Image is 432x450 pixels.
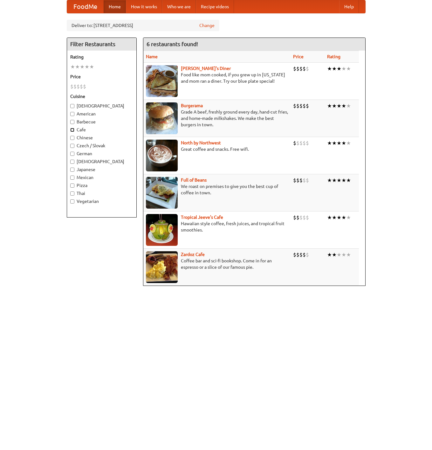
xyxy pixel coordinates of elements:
[293,214,296,221] li: $
[104,0,126,13] a: Home
[346,214,351,221] li: ★
[67,0,104,13] a: FoodMe
[299,214,303,221] li: $
[146,214,178,246] img: jeeves.jpg
[70,166,133,173] label: Japanese
[337,214,341,221] li: ★
[332,140,337,147] li: ★
[70,135,133,141] label: Chinese
[70,160,74,164] input: [DEMOGRAPHIC_DATA]
[293,54,304,59] a: Price
[70,120,74,124] input: Barbecue
[146,220,288,233] p: Hawaiian style coffee, fresh juices, and tropical fruit smoothies.
[146,146,288,152] p: Great coffee and snacks. Free wifi.
[181,252,205,257] a: Zardoz Cafe
[80,63,85,70] li: ★
[293,177,296,184] li: $
[293,251,296,258] li: $
[181,215,223,220] a: Tropical Jeeve's Cafe
[70,136,74,140] input: Chinese
[303,65,306,72] li: $
[346,177,351,184] li: ★
[70,150,133,157] label: German
[306,251,309,258] li: $
[341,102,346,109] li: ★
[70,168,74,172] input: Japanese
[80,83,83,90] li: $
[341,140,346,147] li: ★
[306,65,309,72] li: $
[341,177,346,184] li: ★
[85,63,89,70] li: ★
[299,102,303,109] li: $
[339,0,359,13] a: Help
[341,65,346,72] li: ★
[299,140,303,147] li: $
[332,102,337,109] li: ★
[303,177,306,184] li: $
[67,20,219,31] div: Deliver to: [STREET_ADDRESS]
[327,251,332,258] li: ★
[70,104,74,108] input: [DEMOGRAPHIC_DATA]
[70,127,133,133] label: Cafe
[146,140,178,171] img: north.jpg
[67,38,136,51] h4: Filter Restaurants
[346,251,351,258] li: ★
[296,251,299,258] li: $
[146,102,178,134] img: burgerama.jpg
[327,214,332,221] li: ★
[73,83,77,90] li: $
[306,140,309,147] li: $
[296,140,299,147] li: $
[70,111,133,117] label: American
[181,140,221,145] a: North by Northwest
[89,63,94,70] li: ★
[293,140,296,147] li: $
[332,177,337,184] li: ★
[147,41,198,47] ng-pluralize: 6 restaurants found!
[303,214,306,221] li: $
[303,102,306,109] li: $
[70,174,133,181] label: Mexican
[327,140,332,147] li: ★
[337,65,341,72] li: ★
[293,65,296,72] li: $
[146,54,158,59] a: Name
[181,103,203,108] a: Burgerama
[299,65,303,72] li: $
[293,102,296,109] li: $
[126,0,162,13] a: How it works
[146,251,178,283] img: zardoz.jpg
[162,0,196,13] a: Who we are
[146,177,178,209] img: beans.jpg
[70,83,73,90] li: $
[337,140,341,147] li: ★
[146,109,288,128] p: Grade A beef, freshly ground every day, hand-cut fries, and home-made milkshakes. We make the bes...
[306,102,309,109] li: $
[341,214,346,221] li: ★
[181,177,207,183] a: Full of Beans
[70,183,74,188] input: Pizza
[146,258,288,270] p: Coffee bar and sci-fi bookshop. Come in for an espresso or a slice of our famous pie.
[70,119,133,125] label: Barbecue
[70,176,74,180] input: Mexican
[332,65,337,72] li: ★
[70,158,133,165] label: [DEMOGRAPHIC_DATA]
[306,214,309,221] li: $
[346,140,351,147] li: ★
[296,177,299,184] li: $
[327,65,332,72] li: ★
[337,177,341,184] li: ★
[70,93,133,100] h5: Cuisine
[196,0,234,13] a: Recipe videos
[337,251,341,258] li: ★
[70,182,133,189] label: Pizza
[77,83,80,90] li: $
[299,251,303,258] li: $
[181,66,231,71] a: [PERSON_NAME]'s Diner
[303,251,306,258] li: $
